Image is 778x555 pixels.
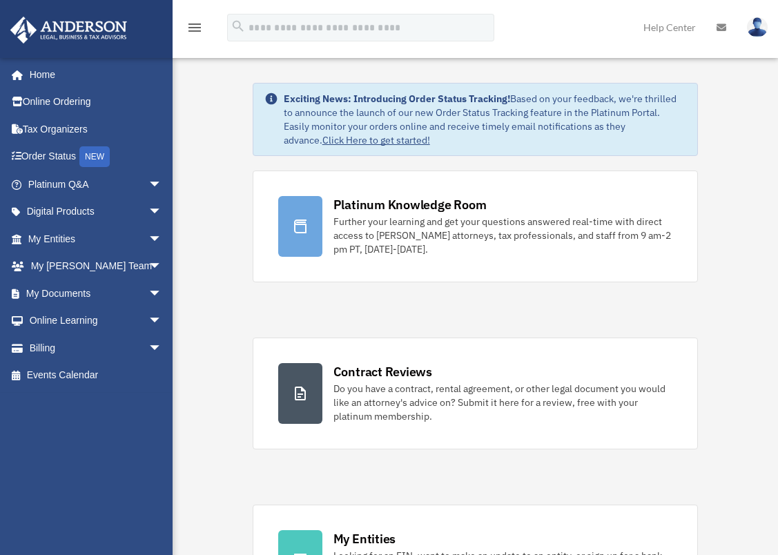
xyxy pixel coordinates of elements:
[10,307,183,335] a: Online Learningarrow_drop_down
[10,362,183,389] a: Events Calendar
[148,198,176,226] span: arrow_drop_down
[10,334,183,362] a: Billingarrow_drop_down
[10,253,183,280] a: My [PERSON_NAME] Teamarrow_drop_down
[148,334,176,362] span: arrow_drop_down
[186,19,203,36] i: menu
[148,280,176,308] span: arrow_drop_down
[253,171,699,282] a: Platinum Knowledge Room Further your learning and get your questions answered real-time with dire...
[253,338,699,449] a: Contract Reviews Do you have a contract, rental agreement, or other legal document you would like...
[6,17,131,43] img: Anderson Advisors Platinum Portal
[284,92,687,147] div: Based on your feedback, we're thrilled to announce the launch of our new Order Status Tracking fe...
[10,88,183,116] a: Online Ordering
[10,61,176,88] a: Home
[231,19,246,34] i: search
[322,134,430,146] a: Click Here to get started!
[284,92,510,105] strong: Exciting News: Introducing Order Status Tracking!
[79,146,110,167] div: NEW
[333,215,673,256] div: Further your learning and get your questions answered real-time with direct access to [PERSON_NAM...
[148,253,176,281] span: arrow_drop_down
[747,17,768,37] img: User Pic
[186,24,203,36] a: menu
[10,143,183,171] a: Order StatusNEW
[148,307,176,335] span: arrow_drop_down
[10,280,183,307] a: My Documentsarrow_drop_down
[333,530,396,547] div: My Entities
[333,382,673,423] div: Do you have a contract, rental agreement, or other legal document you would like an attorney's ad...
[10,198,183,226] a: Digital Productsarrow_drop_down
[10,115,183,143] a: Tax Organizers
[333,363,432,380] div: Contract Reviews
[148,171,176,199] span: arrow_drop_down
[333,196,487,213] div: Platinum Knowledge Room
[148,225,176,253] span: arrow_drop_down
[10,171,183,198] a: Platinum Q&Aarrow_drop_down
[10,225,183,253] a: My Entitiesarrow_drop_down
